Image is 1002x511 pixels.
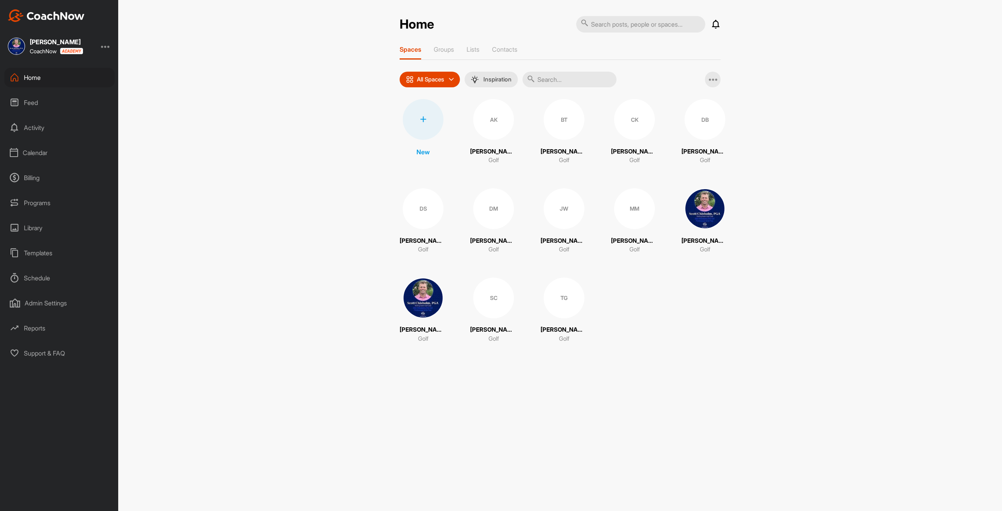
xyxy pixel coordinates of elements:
p: Spaces [400,45,421,53]
div: DM [473,188,514,229]
p: Golf [700,245,710,254]
div: Calendar [4,143,115,163]
p: [PERSON_NAME] [541,325,588,334]
input: Search... [523,72,616,87]
div: DB [685,99,725,140]
p: New [416,147,430,157]
img: square_40516db2916e8261e2cdf582b2492737.jpg [403,278,443,318]
div: AK [473,99,514,140]
p: Golf [629,156,640,165]
div: Templates [4,243,115,263]
a: DS[PERSON_NAME]Golf [400,188,447,254]
p: [PERSON_NAME] [541,147,588,156]
a: [PERSON_NAME]Golf [681,188,728,254]
div: Programs [4,193,115,213]
h2: Home [400,17,434,32]
div: Feed [4,93,115,112]
p: [PERSON_NAME] [470,325,517,334]
div: DS [403,188,443,229]
p: Golf [700,156,710,165]
img: CoachNow acadmey [60,48,83,54]
img: menuIcon [471,76,479,83]
p: Contacts [492,45,517,53]
p: [PERSON_NAME] [611,147,658,156]
p: Golf [629,245,640,254]
a: SC[PERSON_NAME]Golf [470,278,517,343]
a: BT[PERSON_NAME]Golf [541,99,588,165]
img: CoachNow [8,9,85,22]
p: Golf [559,156,569,165]
input: Search posts, people or spaces... [576,16,705,33]
a: AK[PERSON_NAME]Golf [470,99,517,165]
div: Billing [4,168,115,188]
a: DB[PERSON_NAME]Golf [681,99,728,165]
img: square_40516db2916e8261e2cdf582b2492737.jpg [8,38,25,55]
p: Golf [488,334,499,343]
div: Admin Settings [4,293,115,313]
p: Golf [418,334,429,343]
div: BT [544,99,584,140]
p: [PERSON_NAME] [681,237,728,246]
p: Groups [434,45,454,53]
div: TG [544,278,584,318]
p: [PERSON_NAME] [470,237,517,246]
a: CK[PERSON_NAME]Golf [611,99,658,165]
div: JW [544,188,584,229]
div: Reports [4,318,115,338]
a: MM[PERSON_NAME]Golf [611,188,658,254]
p: [PERSON_NAME] [611,237,658,246]
p: Golf [418,245,429,254]
div: Schedule [4,268,115,288]
p: [PERSON_NAME] [400,325,447,334]
img: icon [406,76,414,83]
div: Home [4,68,115,87]
div: CoachNow [30,48,83,54]
p: Lists [467,45,479,53]
p: Golf [559,245,569,254]
a: JW[PERSON_NAME]Golf [541,188,588,254]
p: All Spaces [417,76,444,83]
p: [PERSON_NAME] [541,237,588,246]
p: [PERSON_NAME] [400,237,447,246]
div: CK [614,99,655,140]
div: [PERSON_NAME] [30,39,83,45]
p: [PERSON_NAME] [470,147,517,156]
div: Library [4,218,115,238]
p: Golf [488,156,499,165]
img: square_40516db2916e8261e2cdf582b2492737.jpg [685,188,725,229]
div: SC [473,278,514,318]
a: [PERSON_NAME]Golf [400,278,447,343]
a: TG[PERSON_NAME]Golf [541,278,588,343]
p: Golf [559,334,569,343]
a: DM[PERSON_NAME]Golf [470,188,517,254]
p: Golf [488,245,499,254]
div: Activity [4,118,115,137]
div: MM [614,188,655,229]
p: Inspiration [483,76,512,83]
p: [PERSON_NAME] [681,147,728,156]
div: Support & FAQ [4,343,115,363]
